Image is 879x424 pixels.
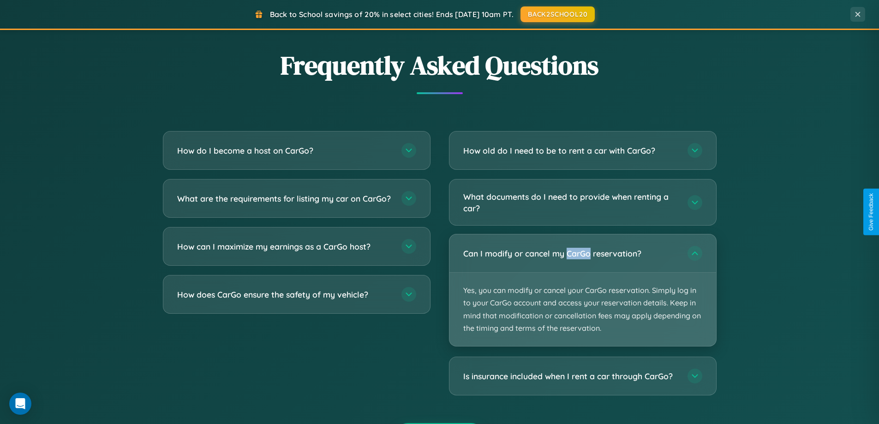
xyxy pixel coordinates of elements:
h2: Frequently Asked Questions [163,48,717,83]
h3: How can I maximize my earnings as a CarGo host? [177,241,392,252]
h3: Is insurance included when I rent a car through CarGo? [463,370,678,382]
div: Give Feedback [868,193,874,231]
h3: Can I modify or cancel my CarGo reservation? [463,248,678,259]
div: Open Intercom Messenger [9,393,31,415]
p: Yes, you can modify or cancel your CarGo reservation. Simply log in to your CarGo account and acc... [449,273,716,346]
h3: What are the requirements for listing my car on CarGo? [177,193,392,204]
span: Back to School savings of 20% in select cities! Ends [DATE] 10am PT. [270,10,514,19]
button: BACK2SCHOOL20 [520,6,595,22]
h3: How old do I need to be to rent a car with CarGo? [463,145,678,156]
h3: What documents do I need to provide when renting a car? [463,191,678,214]
h3: How does CarGo ensure the safety of my vehicle? [177,289,392,300]
h3: How do I become a host on CarGo? [177,145,392,156]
